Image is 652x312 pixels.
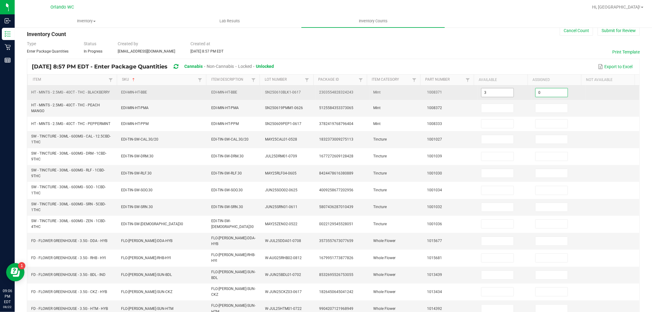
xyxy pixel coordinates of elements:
span: 2303554828324243 [319,90,353,94]
span: 1677272609128428 [319,154,353,158]
span: Mint [373,122,381,126]
span: Hi, [GEOGRAPHIC_DATA]! [592,5,640,9]
span: Mint [373,106,381,110]
span: Inventory Counts [351,18,396,24]
a: Filter [196,76,204,84]
span: 1008371 [427,90,442,94]
inline-svg: Inventory [5,31,11,37]
span: W-JUL25HTM01-0722 [265,306,302,311]
span: 1001034 [427,188,442,192]
iframe: Resource center unread badge [18,262,25,270]
span: In Progress [84,49,102,53]
span: FLO-[PERSON_NAME]-RHB-HYI [121,256,171,260]
span: EDI-MIN-HT-PPM [211,122,239,126]
span: EDI-TIN-SW-CAL.30/20 [121,137,159,141]
span: 4009258677202956 [319,188,353,192]
span: 1013434 [427,290,442,294]
span: [DATE] 8:57 PM EDT [190,49,223,53]
button: Export to Excel [596,61,634,72]
span: Sortable [131,77,136,82]
a: Filter [303,76,311,84]
span: SW - TINCTURE - 30ML - 600MG - ZEN - 1CBD-4THC [31,219,106,229]
inline-svg: Inbound [5,18,11,24]
span: 3573557673077659 [319,239,353,243]
span: Whole Flower [373,290,396,294]
span: SW - TINCTURE - 30ML - 600MG - SRN - 5CBD-1THC [31,202,106,212]
span: FD - FLOWER GREENHOUSE - 3.5G - BDL - IND [31,273,105,277]
span: FD - FLOWER GREENHOUSE - 3.5G - RHB - HYI [31,256,106,260]
span: Tincture [373,171,387,175]
span: 1014392 [427,306,442,311]
span: Non-Cannabis [207,64,234,69]
a: Inventory Counts [301,15,445,28]
span: SW - TINCTURE - 30ML - 600MG - RLF - 1CBD-9THC [31,168,105,178]
span: EDI-TIN-SW-[DEMOGRAPHIC_DATA]30 [121,222,183,226]
a: Lot NumberSortable [265,77,304,82]
span: W-JUL25DDA01-0708 [265,239,301,243]
span: JUL25DRM01-0709 [265,154,297,158]
a: Filter [464,76,471,84]
span: 1001027 [427,137,442,141]
span: FLO-[PERSON_NAME]-DDA-HYB [121,239,173,243]
span: SN250609PEP1-0617 [265,122,302,126]
a: Inventory [15,15,158,28]
span: Enter Package Quantities [27,49,68,53]
span: Orlando WC [51,5,74,10]
span: SW - TINCTURE - 30ML - 600MG - CAL - 12.5CBD-1THC [31,134,111,144]
span: EDI-TIN-SW-RLF.30 [211,171,242,175]
span: FLO-[PERSON_NAME]-SUN-HTM [121,306,174,311]
span: FD - FLOWER GREENHOUSE - 3.5G - CKZ - HYB [31,290,107,294]
span: EDI-TIN-SW-SRN.30 [121,205,153,209]
button: Cancel Count [560,25,593,36]
span: W-JUN25BDL01-0702 [265,273,301,277]
span: EDI-MIN-HT-PMA [121,106,149,110]
span: 1015677 [427,239,442,243]
span: Created by [118,41,138,46]
span: EDI-MIN-HT-PMA [211,106,239,110]
span: EDI-TIN-SW-[DEMOGRAPHIC_DATA]30 [211,219,254,229]
span: 1001032 [427,205,442,209]
span: Type [27,41,36,46]
a: Filter [357,76,364,84]
span: Unlocked [256,64,274,69]
a: Filter [250,76,257,84]
span: 9904207121968949 [319,306,353,311]
span: HT - MINTS - 2.5MG - 40CT - THC - BLACKBERRY [31,90,110,94]
span: Tincture [373,222,387,226]
span: 1015681 [427,256,442,260]
span: W-JUN25CKZ03-0617 [265,290,302,294]
a: SKUSortable [122,77,196,82]
span: EDI-TIN-SW-DRM.30 [121,154,154,158]
span: 8532695526753055 [319,273,353,277]
span: FLO-[PERSON_NAME]-SUN-BDL [211,270,256,280]
span: FLO-[PERSON_NAME]-SUN-BDL [121,273,172,277]
span: 1001030 [427,171,442,175]
span: FD - FLOWER GREENHOUSE - 3.5G - HTM - HYB [31,306,108,311]
p: 08/22 [3,305,12,309]
span: Inventory Count [27,31,66,37]
span: 0022129545528051 [319,222,353,226]
span: JUN25SOO02-0625 [265,188,298,192]
span: Inventory [15,18,158,24]
span: Lab Results [211,18,248,24]
span: 1008372 [427,106,442,110]
span: HT - MINTS - 2.5MG - 40CT - THC - PEACH MANGO [31,103,100,113]
span: MAY25CAL01-0528 [265,137,297,141]
span: SW - TINCTURE - 30ML - 600MG - DRM - 1CBD-9THC [31,151,106,161]
span: EDI-TIN-SW-CAL.30/20 [211,137,249,141]
span: Whole Flower [373,239,396,243]
span: FLO-[PERSON_NAME]-SUN-CKZ [211,287,256,297]
span: SN250619PMM1-0626 [265,106,303,110]
span: 1679951773877826 [319,256,353,260]
span: 1832373009275113 [319,137,353,141]
span: W-AUG25RHB02-0812 [265,256,302,260]
button: Submit for Review [598,25,640,36]
a: ItemSortable [33,77,107,82]
span: 1001036 [427,222,442,226]
span: Whole Flower [373,306,396,311]
th: Available [474,75,527,86]
span: Status [84,41,96,46]
span: EDI-MIN-HT-PPM [121,122,149,126]
span: EDI-TIN-SW-RLF.30 [121,171,152,175]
